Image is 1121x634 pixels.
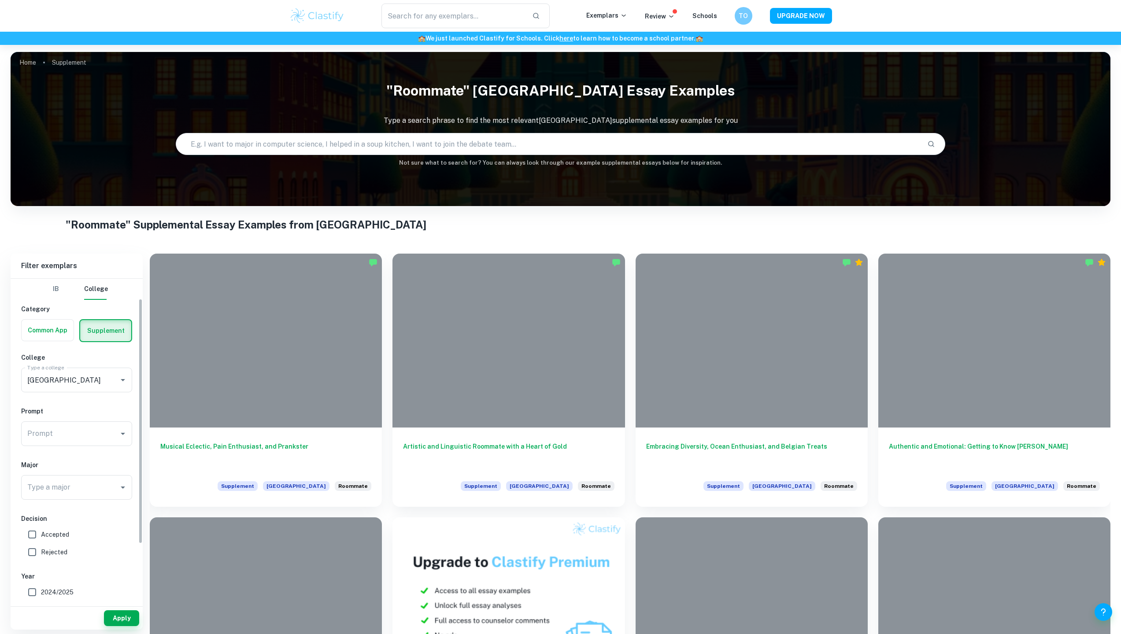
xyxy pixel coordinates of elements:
[21,406,132,416] h6: Prompt
[11,115,1110,126] p: Type a search phrase to find the most relevant [GEOGRAPHIC_DATA] supplemental essay examples for you
[218,481,258,491] span: Supplement
[41,587,74,597] span: 2024/2025
[692,12,717,19] a: Schools
[41,530,69,539] span: Accepted
[66,217,1055,232] h1: "Roommate" Supplemental Essay Examples from [GEOGRAPHIC_DATA]
[45,279,108,300] div: Filter type choice
[263,481,329,491] span: [GEOGRAPHIC_DATA]
[27,364,64,371] label: Type a college
[41,547,67,557] span: Rejected
[2,33,1119,43] h6: We just launched Clastify for Schools. Click to learn how to become a school partner.
[559,35,573,42] a: here
[578,481,614,496] div: Top 3 things your roommates might like to know about you.
[749,481,815,491] span: [GEOGRAPHIC_DATA]
[612,258,621,267] img: Marked
[946,481,986,491] span: Supplement
[924,136,939,151] button: Search
[878,254,1110,507] a: Authentic and Emotional: Getting to Know [PERSON_NAME]Supplement[GEOGRAPHIC_DATA]Top 3 things you...
[821,481,857,496] div: Top 3 things your roommates might like to know about you.
[645,11,675,21] p: Review
[369,258,377,267] img: Marked
[117,428,129,440] button: Open
[418,35,425,42] span: 🏫
[21,514,132,523] h6: Decision
[1085,258,1094,267] img: Marked
[770,8,832,24] button: UPGRADE NOW
[738,11,748,21] h6: TO
[403,442,614,471] h6: Artistic and Linguistic Roommate with a Heart of Gold
[646,442,857,471] h6: Embracing Diversity, Ocean Enthusiast, and Belgian Treats
[176,132,921,156] input: E.g. I want to major in computer science, I helped in a soup kitchen, I want to join the debate t...
[11,77,1110,105] h1: "Roommate" [GEOGRAPHIC_DATA] Essay Examples
[586,11,627,20] p: Exemplars
[696,35,703,42] span: 🏫
[117,374,129,386] button: Open
[735,7,752,25] button: TO
[381,4,525,28] input: Search for any exemplars...
[22,320,74,341] button: Common App
[1067,482,1096,490] span: Roommate
[45,279,67,300] button: IB
[117,481,129,494] button: Open
[289,7,345,25] img: Clastify logo
[19,56,36,69] a: Home
[52,58,86,67] p: Supplement
[21,304,132,314] h6: Category
[636,254,868,507] a: Embracing Diversity, Ocean Enthusiast, and Belgian TreatsSupplement[GEOGRAPHIC_DATA]Top 3 things ...
[84,279,108,300] button: College
[150,254,382,507] a: Musical Eclectic, Pain Enthusiast, and PranksterSupplement[GEOGRAPHIC_DATA]Top 3 things your room...
[11,158,1110,167] h6: Not sure what to search for? You can always look through our example supplemental essays below fo...
[21,571,132,581] h6: Year
[21,353,132,362] h6: College
[889,442,1100,471] h6: Authentic and Emotional: Getting to Know [PERSON_NAME]
[335,481,371,496] div: Top 3 things your roommates might like to know about you.
[842,258,851,267] img: Marked
[855,258,863,267] div: Premium
[338,482,368,490] span: Roommate
[21,460,132,470] h6: Major
[992,481,1058,491] span: [GEOGRAPHIC_DATA]
[160,442,371,471] h6: Musical Eclectic, Pain Enthusiast, and Prankster
[11,254,143,278] h6: Filter exemplars
[1063,481,1100,496] div: Top 3 things your roommates might like to know about you.
[1097,258,1106,267] div: Premium
[703,481,744,491] span: Supplement
[824,482,854,490] span: Roommate
[506,481,573,491] span: [GEOGRAPHIC_DATA]
[80,320,131,341] button: Supplement
[581,482,611,490] span: Roommate
[392,254,625,507] a: Artistic and Linguistic Roommate with a Heart of GoldSupplement[GEOGRAPHIC_DATA]Top 3 things your...
[1095,603,1112,621] button: Help and Feedback
[104,610,139,626] button: Apply
[461,481,501,491] span: Supplement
